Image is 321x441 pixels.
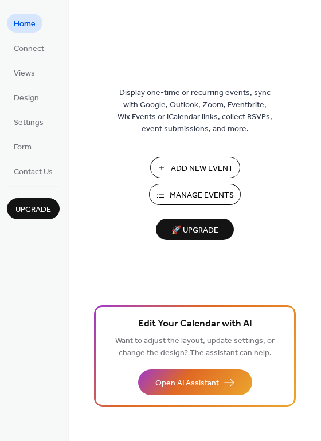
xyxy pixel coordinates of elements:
[155,377,219,389] span: Open AI Assistant
[14,117,44,129] span: Settings
[14,141,32,153] span: Form
[7,63,42,82] a: Views
[14,92,39,104] span: Design
[7,137,38,156] a: Form
[138,369,252,395] button: Open AI Assistant
[7,88,46,107] a: Design
[7,14,42,33] a: Home
[118,87,272,135] span: Display one-time or recurring events, sync with Google, Outlook, Zoom, Eventbrite, Wix Events or ...
[149,184,241,205] button: Manage Events
[150,157,240,178] button: Add New Event
[170,190,234,202] span: Manage Events
[7,162,60,180] a: Contact Us
[7,112,50,131] a: Settings
[14,166,53,178] span: Contact Us
[115,333,275,361] span: Want to adjust the layout, update settings, or change the design? The assistant can help.
[15,204,51,216] span: Upgrade
[14,18,36,30] span: Home
[14,68,35,80] span: Views
[171,163,233,175] span: Add New Event
[138,316,252,332] span: Edit Your Calendar with AI
[7,38,51,57] a: Connect
[7,198,60,219] button: Upgrade
[163,223,227,238] span: 🚀 Upgrade
[156,219,234,240] button: 🚀 Upgrade
[14,43,44,55] span: Connect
